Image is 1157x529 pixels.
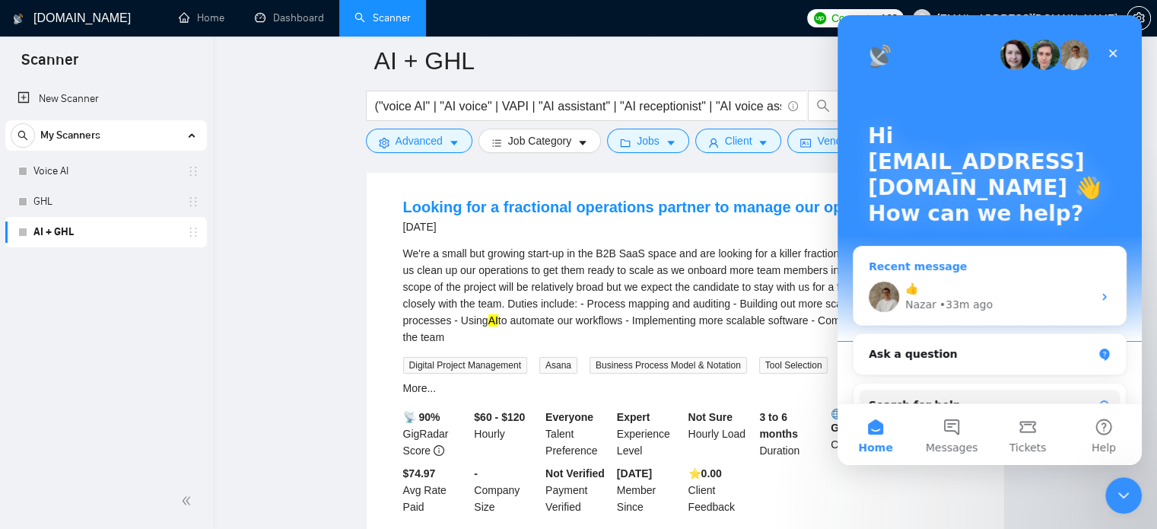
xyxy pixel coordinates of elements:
b: [DATE] [617,467,652,480]
img: 🌐 [831,409,842,419]
div: [DATE] [403,218,902,236]
span: folder [620,137,631,148]
button: idcardVendorcaret-down [787,129,880,153]
span: user [917,13,927,24]
div: Hourly Load [685,409,757,459]
a: GHL [33,186,178,217]
span: search [809,99,838,113]
div: We're a small but growing start-up in the B2B SaaS space and are looking for a killer fractional ... [403,245,968,346]
div: Experience Level [614,409,685,459]
b: - [474,467,478,480]
span: Business Process Model & Notation [590,357,747,374]
iframe: Intercom live chat [838,15,1142,465]
div: GigRadar Score [400,409,472,459]
button: barsJob Categorycaret-down [478,129,601,153]
span: Advanced [396,132,443,149]
div: Country [828,409,899,459]
a: Voice AI [33,156,178,186]
span: Vendor [817,132,850,149]
div: Payment Verified [542,465,614,515]
span: Connects: [831,10,877,27]
b: Not Verified [545,467,605,480]
span: double-left [181,493,196,508]
img: logo [13,7,24,31]
a: setting [1127,12,1151,24]
span: Scanner [9,49,91,81]
span: info-circle [434,445,444,456]
b: $74.97 [403,467,436,480]
button: search [808,91,838,121]
a: dashboardDashboard [255,11,324,24]
div: Client Feedback [685,465,757,515]
div: Hourly [471,409,542,459]
b: ⭐️ 0.00 [688,467,722,480]
button: search [11,123,35,148]
li: New Scanner [5,84,207,114]
span: bars [491,137,502,148]
span: setting [1127,12,1150,24]
div: Duration [756,409,828,459]
b: $60 - $120 [474,411,525,423]
span: user [708,137,719,148]
a: New Scanner [17,84,195,114]
span: Digital Project Management [403,357,527,374]
b: Expert [617,411,650,423]
span: 168 [880,10,897,27]
li: My Scanners [5,120,207,247]
button: userClientcaret-down [695,129,782,153]
span: holder [187,226,199,238]
div: Company Size [471,465,542,515]
div: Talent Preference [542,409,614,459]
a: homeHome [179,11,224,24]
input: Search Freelance Jobs... [375,97,781,116]
b: Everyone [545,411,593,423]
span: info-circle [788,101,798,111]
div: Avg Rate Paid [400,465,472,515]
mark: AI [488,314,498,327]
span: Jobs [637,132,660,149]
span: search [11,130,34,141]
b: 3 to 6 months [759,411,798,440]
span: caret-down [758,137,768,148]
span: holder [187,165,199,177]
span: caret-down [449,137,459,148]
span: idcard [800,137,811,148]
b: 📡 90% [403,411,440,423]
button: setting [1127,6,1151,30]
span: setting [379,137,389,148]
span: Asana [539,357,577,374]
a: AI + GHL [33,217,178,247]
span: holder [187,196,199,208]
span: Tool Selection [759,357,828,374]
input: Scanner name... [374,42,974,80]
span: caret-down [666,137,676,148]
span: Client [725,132,752,149]
button: folderJobscaret-down [607,129,689,153]
span: My Scanners [40,120,100,151]
iframe: Intercom live chat [1105,477,1142,514]
button: settingAdvancedcaret-down [366,129,472,153]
